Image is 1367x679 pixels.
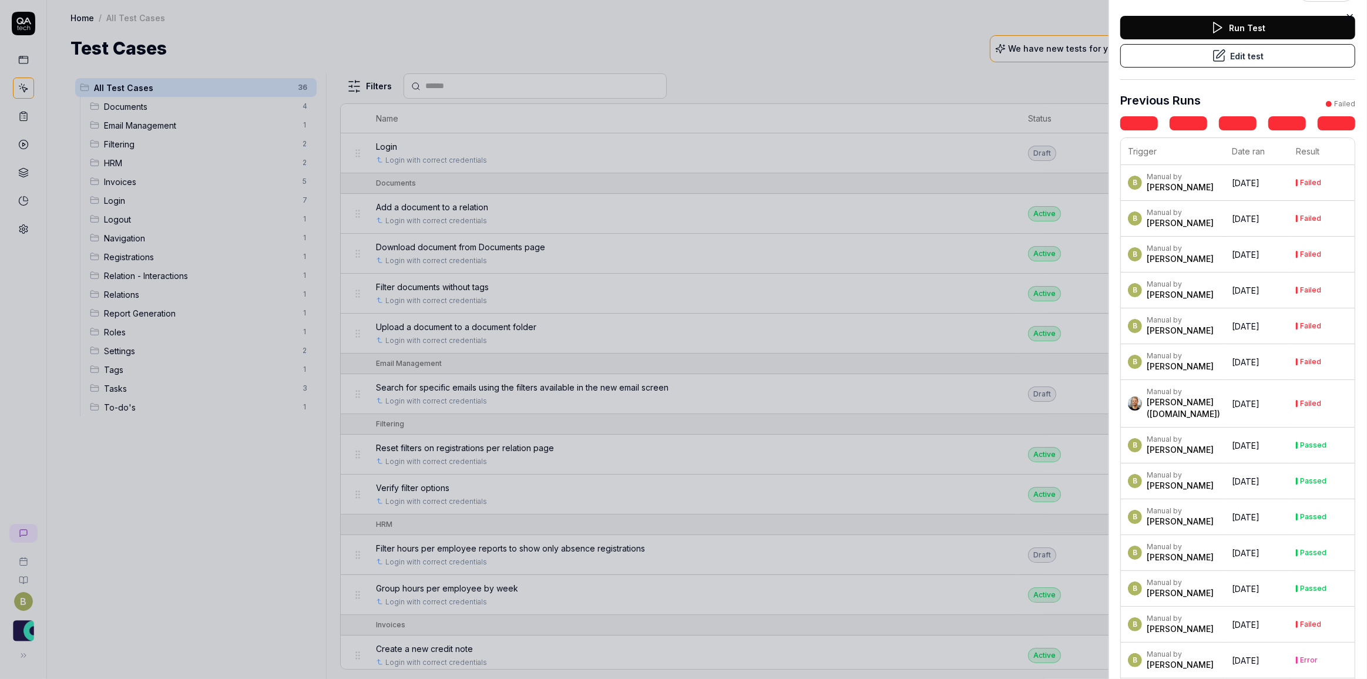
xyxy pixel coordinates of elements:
[1128,581,1142,596] span: B
[1232,512,1259,522] time: [DATE]
[1120,16,1355,39] button: Run Test
[1128,474,1142,488] span: B
[1147,480,1214,492] div: [PERSON_NAME]
[1300,287,1321,294] div: Failed
[1225,138,1289,165] th: Date ran
[1147,325,1214,337] div: [PERSON_NAME]
[1121,138,1225,165] th: Trigger
[1128,283,1142,297] span: B
[1334,99,1355,109] div: Failed
[1147,552,1214,563] div: [PERSON_NAME]
[1128,247,1142,261] span: B
[1128,211,1142,226] span: B
[1232,584,1259,594] time: [DATE]
[1147,315,1214,325] div: Manual by
[1300,478,1326,485] div: Passed
[1147,444,1214,456] div: [PERSON_NAME]
[1147,253,1214,265] div: [PERSON_NAME]
[1232,548,1259,558] time: [DATE]
[1300,657,1318,664] div: Error
[1300,621,1321,628] div: Failed
[1147,244,1214,253] div: Manual by
[1147,217,1214,229] div: [PERSON_NAME]
[1232,250,1259,260] time: [DATE]
[1147,361,1214,372] div: [PERSON_NAME]
[1147,351,1214,361] div: Manual by
[1300,549,1326,556] div: Passed
[1147,172,1214,181] div: Manual by
[1147,289,1214,301] div: [PERSON_NAME]
[1147,542,1214,552] div: Manual by
[1147,516,1214,527] div: [PERSON_NAME]
[1128,617,1142,631] span: B
[1147,387,1220,396] div: Manual by
[1147,470,1214,480] div: Manual by
[1147,181,1214,193] div: [PERSON_NAME]
[1147,623,1214,635] div: [PERSON_NAME]
[1232,399,1259,409] time: [DATE]
[1128,319,1142,333] span: B
[1128,510,1142,524] span: B
[1120,92,1201,109] h3: Previous Runs
[1232,620,1259,630] time: [DATE]
[1232,476,1259,486] time: [DATE]
[1300,358,1321,365] div: Failed
[1300,215,1321,222] div: Failed
[1147,614,1214,623] div: Manual by
[1289,138,1355,165] th: Result
[1147,659,1214,671] div: [PERSON_NAME]
[1147,587,1214,599] div: [PERSON_NAME]
[1300,179,1321,186] div: Failed
[1232,321,1259,331] time: [DATE]
[1232,214,1259,224] time: [DATE]
[1147,578,1214,587] div: Manual by
[1300,442,1326,449] div: Passed
[1147,506,1214,516] div: Manual by
[1128,176,1142,190] span: B
[1147,208,1214,217] div: Manual by
[1147,650,1214,659] div: Manual by
[1128,355,1142,369] span: B
[1300,251,1321,258] div: Failed
[1128,653,1142,667] span: B
[1232,441,1259,451] time: [DATE]
[1300,322,1321,330] div: Failed
[1147,396,1220,420] div: [PERSON_NAME] ([DOMAIN_NAME])
[1120,44,1355,68] button: Edit test
[1300,585,1326,592] div: Passed
[1300,400,1321,407] div: Failed
[1300,513,1326,520] div: Passed
[1147,435,1214,444] div: Manual by
[1128,438,1142,452] span: B
[1232,178,1259,188] time: [DATE]
[1128,396,1142,411] img: 536a15fd-d469-4231-b752-3bd22adb63fb.png
[1232,656,1259,665] time: [DATE]
[1232,357,1259,367] time: [DATE]
[1147,280,1214,289] div: Manual by
[1232,285,1259,295] time: [DATE]
[1128,546,1142,560] span: B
